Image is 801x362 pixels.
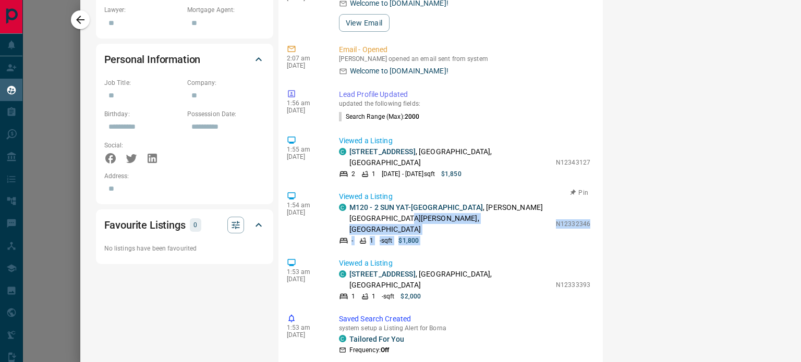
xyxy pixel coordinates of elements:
a: Tailored For You [349,335,404,343]
p: system setup a Listing Alert for Borna [339,324,590,332]
button: View Email [339,14,390,32]
p: Lead Profile Updated [339,89,590,100]
p: 1:54 am [287,202,323,209]
p: Job Title: [104,78,182,88]
p: Address: [104,171,265,181]
div: condos.ca [339,204,346,211]
p: 1:56 am [287,99,323,107]
p: updated the following fields: [339,100,590,107]
h2: Personal Information [104,51,201,68]
span: 2000 [405,113,419,120]
strong: Off [381,346,389,354]
p: Lawyer: [104,5,182,15]
p: [DATE] [287,62,323,69]
p: Email - Opened [339,44,590,55]
p: Saved Search Created [339,314,590,324]
p: 1 [372,169,375,179]
h2: Favourite Listings [104,217,186,233]
p: [DATE] [287,276,323,283]
p: Viewed a Listing [339,135,590,146]
p: [DATE] - [DATE] sqft [382,169,435,179]
p: - [351,236,353,245]
div: condos.ca [339,270,346,278]
p: Social: [104,141,182,150]
p: Mortgage Agent: [187,5,265,15]
div: Favourite Listings0 [104,213,265,238]
p: N12332346 [556,219,590,229]
p: 1 [351,292,355,301]
a: M120 - 2 SUN YAT-[GEOGRAPHIC_DATA] [349,203,483,211]
p: Viewed a Listing [339,191,590,202]
div: condos.ca [339,148,346,155]
p: - sqft [382,292,395,301]
p: [DATE] [287,331,323,339]
p: [DATE] [287,153,323,160]
p: $1,850 [441,169,462,179]
button: Pin [564,188,594,197]
p: Welcome to [DOMAIN_NAME]! [350,66,448,77]
p: 1 [370,236,373,245]
p: N12333393 [556,280,590,290]
p: Possession Date: [187,109,265,119]
p: No listings have been favourited [104,244,265,253]
div: condos.ca [339,335,346,342]
p: 2 [351,169,355,179]
a: [STREET_ADDRESS] [349,270,416,278]
p: N12343127 [556,158,590,167]
p: Company: [187,78,265,88]
p: $1,800 [398,236,419,245]
p: [DATE] [287,209,323,216]
p: 1:55 am [287,146,323,153]
p: 1:53 am [287,324,323,331]
p: Birthday: [104,109,182,119]
p: Frequency: [349,345,389,355]
p: - sqft [380,236,393,245]
p: [DATE] [287,107,323,114]
p: , [PERSON_NAME][GEOGRAPHIC_DATA][PERSON_NAME], [GEOGRAPHIC_DATA] [349,202,551,235]
p: 2:07 am [287,55,323,62]
a: [STREET_ADDRESS] [349,147,416,156]
p: Viewed a Listing [339,258,590,269]
p: $2,000 [400,292,421,301]
p: 1 [372,292,375,301]
p: 0 [193,219,198,231]
p: , [GEOGRAPHIC_DATA], [GEOGRAPHIC_DATA] [349,146,551,168]
p: [PERSON_NAME] opened an email sent from system [339,55,590,63]
p: , [GEOGRAPHIC_DATA], [GEOGRAPHIC_DATA] [349,269,551,291]
p: 1:53 am [287,268,323,276]
div: Personal Information [104,47,265,72]
p: Search Range (Max) : [339,112,420,121]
